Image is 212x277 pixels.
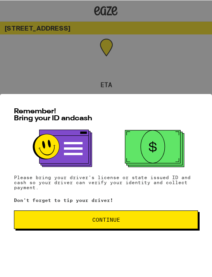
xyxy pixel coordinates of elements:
[5,5,56,12] span: Hi. Need any help?
[14,198,198,203] p: Don't forget to tip your driver!
[92,217,120,222] span: Continue
[14,175,198,190] p: Please bring your driver's license or state issued ID and cash so your driver can verify your ide...
[14,210,198,229] button: Continue
[14,108,92,122] span: Remember! Bring your ID and cash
